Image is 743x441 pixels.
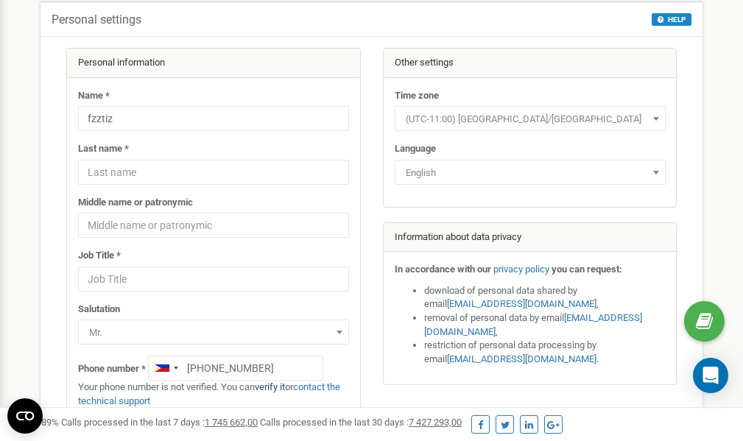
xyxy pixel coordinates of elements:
[149,356,183,380] div: Telephone country code
[78,303,120,317] label: Salutation
[409,417,462,428] u: 7 427 293,00
[384,49,677,78] div: Other settings
[78,267,349,292] input: Job Title
[78,89,110,103] label: Name *
[78,381,349,408] p: Your phone number is not verified. You can or
[493,264,549,275] a: privacy policy
[424,339,666,366] li: restriction of personal data processing by email .
[148,356,323,381] input: +1-800-555-55-55
[205,417,258,428] u: 1 745 662,00
[83,322,344,343] span: Mr.
[7,398,43,434] button: Open CMP widget
[400,109,661,130] span: (UTC-11:00) Pacific/Midway
[78,249,121,263] label: Job Title *
[260,417,462,428] span: Calls processed in the last 30 days :
[447,298,596,309] a: [EMAIL_ADDRESS][DOMAIN_NAME]
[78,196,193,210] label: Middle name or patronymic
[78,160,349,185] input: Last name
[424,284,666,311] li: download of personal data shared by email ,
[78,320,349,345] span: Mr.
[78,362,146,376] label: Phone number *
[395,160,666,185] span: English
[652,13,691,26] button: HELP
[424,311,666,339] li: removal of personal data by email ,
[424,312,642,337] a: [EMAIL_ADDRESS][DOMAIN_NAME]
[61,417,258,428] span: Calls processed in the last 7 days :
[52,13,141,27] h5: Personal settings
[447,353,596,364] a: [EMAIL_ADDRESS][DOMAIN_NAME]
[395,89,439,103] label: Time zone
[78,381,340,406] a: contact the technical support
[67,49,360,78] div: Personal information
[552,264,622,275] strong: you can request:
[395,264,491,275] strong: In accordance with our
[78,142,129,156] label: Last name *
[400,163,661,183] span: English
[78,106,349,131] input: Name
[395,142,436,156] label: Language
[78,213,349,238] input: Middle name or patronymic
[255,381,285,392] a: verify it
[395,106,666,131] span: (UTC-11:00) Pacific/Midway
[693,358,728,393] div: Open Intercom Messenger
[384,223,677,253] div: Information about data privacy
